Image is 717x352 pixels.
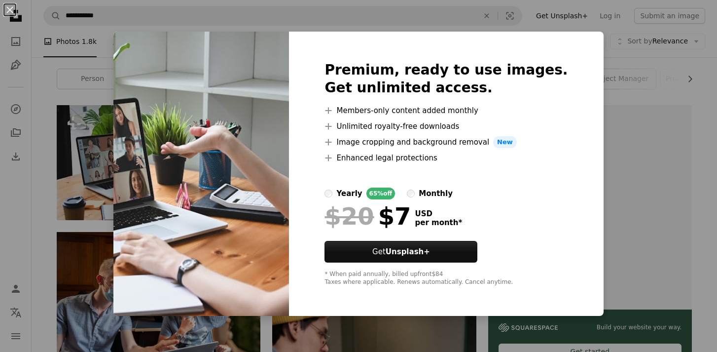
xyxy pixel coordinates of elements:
img: premium_photo-1661754876215-247b4db12e83 [113,32,289,316]
strong: Unsplash+ [386,247,430,256]
div: 65% off [366,188,395,199]
div: monthly [419,188,453,199]
span: USD [415,209,462,218]
input: yearly65%off [324,190,332,197]
span: $20 [324,203,374,229]
input: monthly [407,190,415,197]
li: Enhanced legal protections [324,152,568,164]
li: Unlimited royalty-free downloads [324,120,568,132]
h2: Premium, ready to use images. Get unlimited access. [324,61,568,97]
div: yearly [336,188,362,199]
div: * When paid annually, billed upfront $84 Taxes where applicable. Renews automatically. Cancel any... [324,271,568,286]
span: per month * [415,218,462,227]
div: $7 [324,203,411,229]
span: New [493,136,517,148]
button: GetUnsplash+ [324,241,477,263]
li: Image cropping and background removal [324,136,568,148]
li: Members-only content added monthly [324,105,568,117]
